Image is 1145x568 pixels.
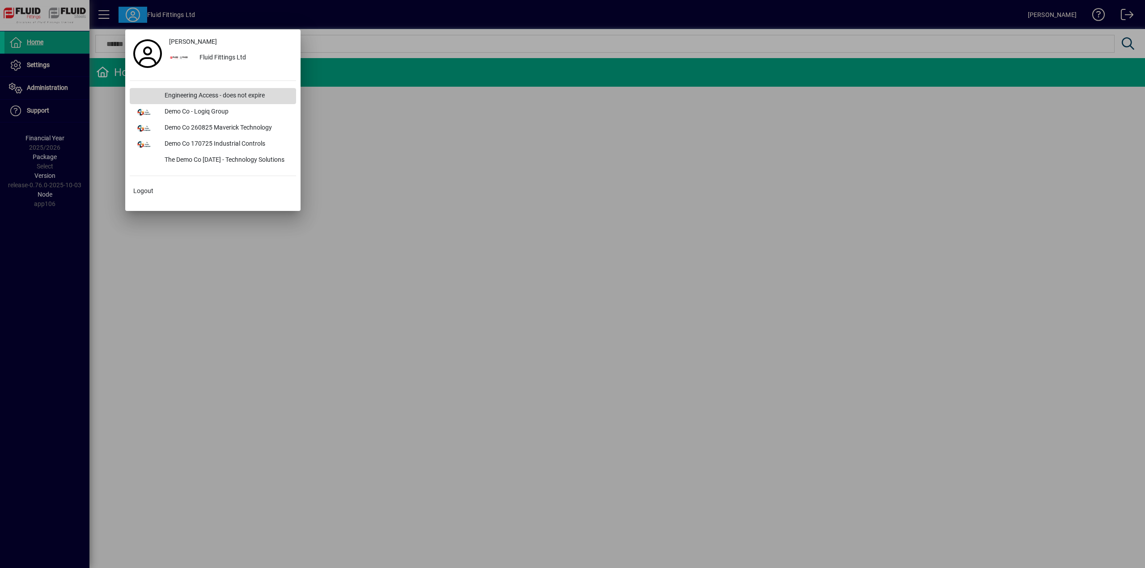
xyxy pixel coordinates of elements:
button: Demo Co - Logiq Group [130,104,296,120]
div: Fluid Fittings Ltd [192,50,296,66]
button: Fluid Fittings Ltd [165,50,296,66]
button: The Demo Co [DATE] - Technology Solutions [130,152,296,168]
span: [PERSON_NAME] [169,37,217,46]
button: Engineering Access - does not expire [130,88,296,104]
div: Engineering Access - does not expire [157,88,296,104]
div: Demo Co 260825 Maverick Technology [157,120,296,136]
button: Demo Co 260825 Maverick Technology [130,120,296,136]
button: Logout [130,183,296,199]
div: The Demo Co [DATE] - Technology Solutions [157,152,296,168]
a: Profile [130,46,165,62]
button: Demo Co 170725 Industrial Controls [130,136,296,152]
div: Demo Co 170725 Industrial Controls [157,136,296,152]
a: [PERSON_NAME] [165,34,296,50]
div: Demo Co - Logiq Group [157,104,296,120]
span: Logout [133,186,153,196]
